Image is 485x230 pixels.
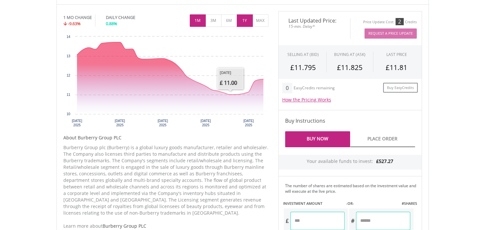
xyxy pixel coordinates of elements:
[201,119,211,127] text: [DATE] 2025
[67,74,71,77] text: 12
[376,158,393,164] span: £527.27
[364,28,417,39] button: Request A Price Update
[285,183,419,194] div: The number of shares are estimated based on the investment value and will execute at the live price.
[287,52,319,57] div: SELLING AT (BID)
[67,35,71,39] text: 14
[350,131,415,147] a: Place Order
[115,119,125,127] text: [DATE] 2025
[63,144,268,216] p: Burberry Group plc (Burberry) is a global luxury goods manufacturer, retailer and wholesaler. The...
[67,93,71,97] text: 11
[67,54,71,58] text: 13
[386,63,407,72] span: £11.81
[283,23,345,29] span: 15-min. Delay*
[106,21,117,27] span: 0.88%
[283,201,322,206] label: INVESTMENT AMOUNT
[346,201,354,206] label: -OR-
[282,97,331,103] a: How the Pricing Works
[383,83,418,93] a: Buy EasyCredits
[290,63,316,72] span: £11.795
[294,86,335,91] div: EasyCredits remaining
[285,117,415,125] h4: Buy Instructions
[244,119,254,127] text: [DATE] 2025
[68,21,81,27] span: -9.63%
[283,18,345,23] span: Last Updated Price:
[158,119,168,127] text: [DATE] 2025
[401,201,417,206] label: #SHARES
[252,14,268,27] button: MAX
[190,14,206,27] button: 1M
[349,212,356,230] div: #
[334,52,365,57] span: BUYING AT (ASK)
[106,14,157,21] div: DAILY CHANGE
[63,134,268,141] h5: About Burberry Group PLC
[396,18,404,25] div: 2
[405,20,417,25] div: Credits
[63,223,268,229] div: Learn more about
[237,14,253,27] button: 1Y
[63,14,92,21] div: 1 MO CHANGE
[63,33,268,132] svg: Interactive chart
[386,52,407,57] div: LAST PRICE
[282,83,292,93] div: 0
[63,33,268,131] div: Chart. Highcharts interactive chart.
[103,223,146,229] span: Burberry Group PLC
[284,212,290,230] div: £
[279,155,422,169] div: Your available funds to invest:
[285,131,350,147] a: Buy Now
[67,112,71,116] text: 10
[205,14,221,27] button: 3M
[363,20,394,25] div: Price Update Cost:
[72,119,82,127] text: [DATE] 2025
[221,14,237,27] button: 6M
[337,63,363,72] span: £11.825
